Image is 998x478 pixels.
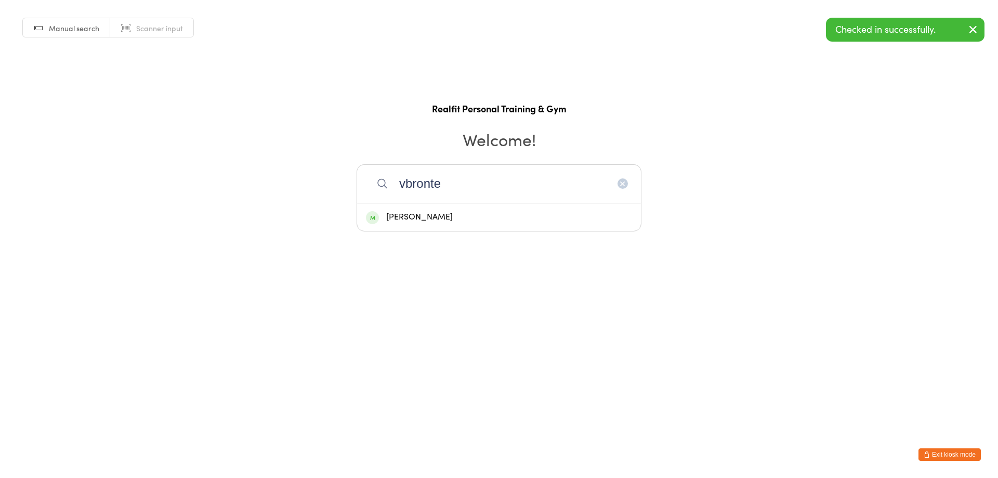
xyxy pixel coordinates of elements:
h1: Realfit Personal Training & Gym [10,102,988,115]
div: Checked in successfully. [826,18,984,42]
span: Scanner input [136,23,183,33]
span: Manual search [49,23,99,33]
input: Search [357,164,641,203]
h2: Welcome! [10,127,988,151]
button: Exit kiosk mode [918,448,981,461]
div: [PERSON_NAME] [366,210,632,224]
